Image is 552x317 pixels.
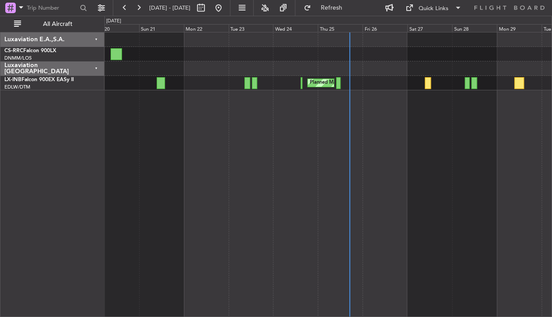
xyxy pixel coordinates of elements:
[419,4,448,13] div: Quick Links
[184,24,229,32] div: Mon 22
[229,24,273,32] div: Tue 23
[318,24,362,32] div: Thu 25
[407,24,452,32] div: Sat 27
[106,18,121,25] div: [DATE]
[4,48,23,53] span: CS-RRC
[4,55,32,61] a: DNMM/LOS
[273,24,318,32] div: Wed 24
[4,77,74,82] a: LX-INBFalcon 900EX EASy II
[94,24,139,32] div: Sat 20
[149,4,190,12] span: [DATE] - [DATE]
[300,1,352,15] button: Refresh
[27,1,77,14] input: Trip Number
[452,24,497,32] div: Sun 28
[4,84,30,90] a: EDLW/DTM
[10,17,95,31] button: All Aircraft
[4,77,22,82] span: LX-INB
[401,1,466,15] button: Quick Links
[4,48,56,53] a: CS-RRCFalcon 900LX
[362,24,407,32] div: Fri 26
[23,21,93,27] span: All Aircraft
[313,5,350,11] span: Refresh
[310,76,448,89] div: Planned Maint [GEOGRAPHIC_DATA] ([GEOGRAPHIC_DATA])
[497,24,541,32] div: Mon 29
[139,24,184,32] div: Sun 21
